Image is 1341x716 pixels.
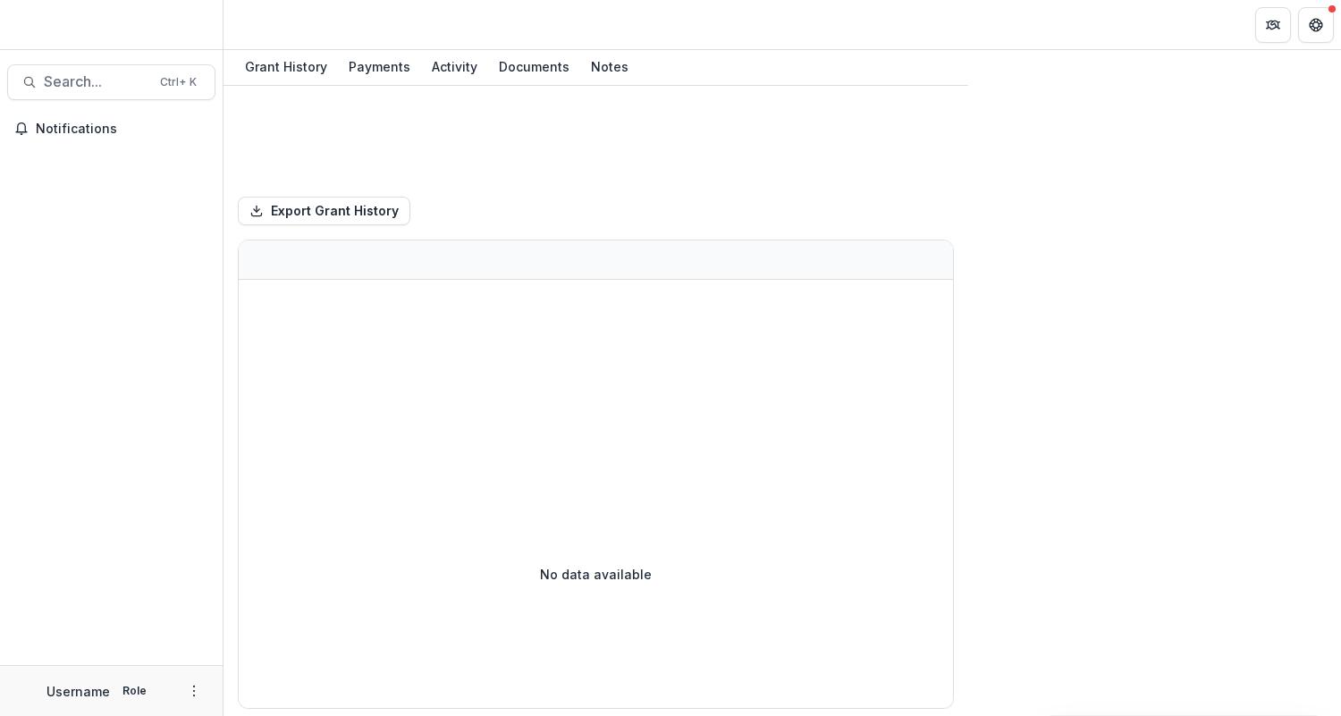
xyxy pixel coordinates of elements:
[7,114,215,143] button: Notifications
[492,54,577,80] div: Documents
[7,64,215,100] button: Search...
[584,50,636,85] a: Notes
[342,50,417,85] a: Payments
[425,50,485,85] a: Activity
[492,50,577,85] a: Documents
[44,73,149,90] span: Search...
[238,50,334,85] a: Grant History
[156,72,200,92] div: Ctrl + K
[540,565,652,584] p: No data available
[117,683,152,699] p: Role
[584,54,636,80] div: Notes
[183,680,205,702] button: More
[342,54,417,80] div: Payments
[1255,7,1291,43] button: Partners
[425,54,485,80] div: Activity
[36,122,208,137] span: Notifications
[1298,7,1334,43] button: Get Help
[238,197,410,225] button: Export Grant History
[238,54,334,80] div: Grant History
[46,682,110,701] p: Username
